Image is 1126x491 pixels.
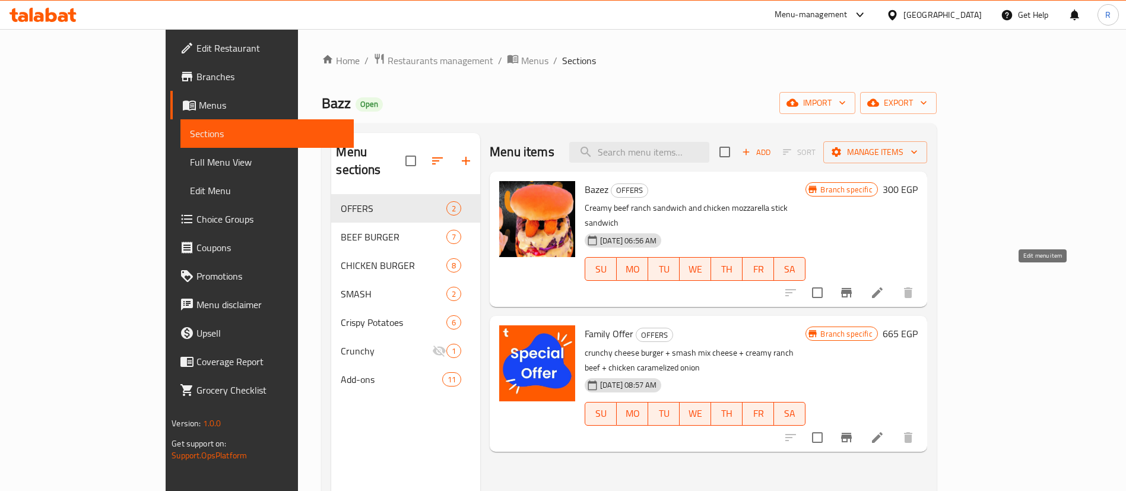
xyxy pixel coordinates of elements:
[747,261,769,278] span: FR
[860,92,937,114] button: export
[432,344,446,358] svg: Inactive section
[595,379,661,391] span: [DATE] 08:57 AM
[443,374,461,385] span: 11
[716,261,738,278] span: TH
[816,184,877,195] span: Branch specific
[894,278,922,307] button: delete
[832,423,861,452] button: Branch-specific-item
[870,430,884,445] a: Edit menu item
[180,148,354,176] a: Full Menu View
[737,143,775,161] button: Add
[190,126,344,141] span: Sections
[341,287,446,301] span: SMASH
[805,425,830,450] span: Select to update
[423,147,452,175] span: Sort sections
[446,315,461,330] div: items
[712,140,737,164] span: Select section
[617,257,648,281] button: MO
[341,230,446,244] div: BEEF BURGER
[446,287,461,301] div: items
[172,416,201,431] span: Version:
[562,53,596,68] span: Sections
[680,257,711,281] button: WE
[447,260,461,271] span: 8
[648,257,680,281] button: TU
[590,405,612,422] span: SU
[585,402,617,426] button: SU
[903,8,982,21] div: [GEOGRAPHIC_DATA]
[870,96,927,110] span: export
[716,405,738,422] span: TH
[447,317,461,328] span: 6
[170,290,354,319] a: Menu disclaimer
[341,372,442,387] div: Add-ons
[894,423,922,452] button: delete
[498,53,502,68] li: /
[172,436,226,451] span: Get support on:
[331,251,480,280] div: CHICKEN BURGER8
[196,297,344,312] span: Menu disclaimer
[336,143,405,179] h2: Menu sections
[779,405,801,422] span: SA
[341,201,446,216] div: OFFERS
[170,319,354,347] a: Upsell
[823,141,927,163] button: Manage items
[805,280,830,305] span: Select to update
[373,53,493,68] a: Restaurants management
[196,240,344,255] span: Coupons
[585,201,805,230] p: Creamy beef ranch sandwich and chicken mozzarella stick sandwich
[447,346,461,357] span: 1
[653,405,675,422] span: TU
[341,258,446,273] span: CHICKEN BURGER
[170,34,354,62] a: Edit Restaurant
[832,278,861,307] button: Branch-specific-item
[447,232,461,243] span: 7
[611,183,648,198] div: OFFERS
[1105,8,1111,21] span: R
[446,201,461,216] div: items
[398,148,423,173] span: Select all sections
[341,344,432,358] span: Crunchy
[490,143,554,161] h2: Menu items
[203,416,221,431] span: 1.0.0
[775,143,823,161] span: Select section first
[585,180,608,198] span: Bazez
[170,233,354,262] a: Coupons
[170,205,354,233] a: Choice Groups
[747,405,769,422] span: FR
[196,69,344,84] span: Branches
[680,402,711,426] button: WE
[507,53,548,68] a: Menus
[636,328,673,342] div: OFFERS
[585,346,805,375] p: crunchy cheese burger + smash mix cheese + creamy ranch beef + chicken caramelized onion
[569,142,709,163] input: search
[341,315,446,330] div: Crispy Potatoes
[621,405,643,422] span: MO
[684,261,706,278] span: WE
[585,325,633,343] span: Family Offer
[789,96,846,110] span: import
[170,262,354,290] a: Promotions
[170,91,354,119] a: Menus
[364,53,369,68] li: /
[356,99,383,109] span: Open
[196,212,344,226] span: Choice Groups
[331,308,480,337] div: Crispy Potatoes6
[590,261,612,278] span: SU
[740,145,772,159] span: Add
[190,183,344,198] span: Edit Menu
[196,354,344,369] span: Coverage Report
[170,376,354,404] a: Grocery Checklist
[743,257,774,281] button: FR
[521,53,548,68] span: Menus
[190,155,344,169] span: Full Menu View
[617,402,648,426] button: MO
[180,119,354,148] a: Sections
[388,53,493,68] span: Restaurants management
[648,402,680,426] button: TU
[172,448,247,463] a: Support.OpsPlatform
[447,289,461,300] span: 2
[883,181,918,198] h6: 300 EGP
